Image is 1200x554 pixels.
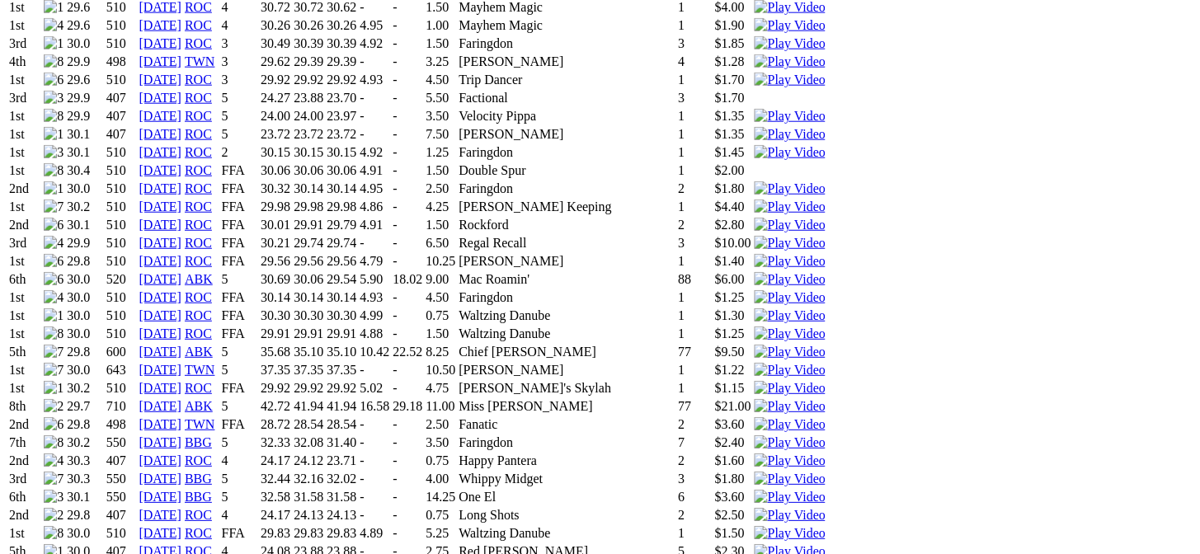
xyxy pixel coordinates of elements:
[185,417,214,431] a: TWN
[754,272,825,286] a: View replay
[458,199,675,215] td: [PERSON_NAME] Keeping
[293,54,324,70] td: 29.39
[754,508,825,522] a: View replay
[677,17,692,34] td: 1
[185,526,212,540] a: ROC
[185,200,212,214] a: ROC
[139,508,181,522] a: [DATE]
[185,36,212,50] a: ROC
[754,109,825,123] a: View replay
[458,35,675,52] td: Faringdon
[185,453,212,467] a: ROC
[754,73,825,87] img: Play Video
[220,108,258,124] td: 5
[754,417,825,431] a: View replay
[359,162,390,179] td: 4.91
[139,145,181,159] a: [DATE]
[677,162,692,179] td: 1
[44,363,64,378] img: 7
[106,72,137,88] td: 510
[220,199,258,215] td: FFA
[425,108,456,124] td: 3.50
[458,54,675,70] td: [PERSON_NAME]
[754,526,825,541] img: Play Video
[754,200,825,214] a: View replay
[392,72,423,88] td: -
[66,199,104,215] td: 30.2
[185,163,212,177] a: ROC
[293,108,324,124] td: 24.00
[754,73,825,87] a: View replay
[754,290,825,304] a: View replay
[139,181,181,195] a: [DATE]
[260,144,291,161] td: 30.15
[44,218,64,232] img: 6
[139,54,181,68] a: [DATE]
[44,417,64,432] img: 6
[326,199,357,215] td: 29.98
[44,381,64,396] img: 1
[392,144,423,161] td: -
[293,144,324,161] td: 30.15
[185,381,212,395] a: ROC
[754,236,825,251] img: Play Video
[392,181,423,197] td: -
[754,453,825,468] img: Play Video
[677,54,692,70] td: 4
[392,199,423,215] td: -
[260,54,291,70] td: 29.62
[754,472,825,486] img: Play Video
[293,72,324,88] td: 29.92
[754,36,825,50] a: View replay
[106,126,137,143] td: 407
[66,35,104,52] td: 30.0
[392,90,423,106] td: -
[754,381,825,396] img: Play Video
[139,73,181,87] a: [DATE]
[754,127,825,141] a: View replay
[326,162,357,179] td: 30.06
[44,345,64,359] img: 7
[220,126,258,143] td: 5
[754,200,825,214] img: Play Video
[139,236,181,250] a: [DATE]
[359,199,390,215] td: 4.86
[326,17,357,34] td: 30.26
[754,417,825,432] img: Play Video
[44,453,64,468] img: 4
[8,108,41,124] td: 1st
[392,54,423,70] td: -
[754,127,825,142] img: Play Video
[293,181,324,197] td: 30.14
[44,127,64,142] img: 1
[8,199,41,215] td: 1st
[713,54,751,70] td: $1.28
[713,17,751,34] td: $1.90
[754,145,825,160] img: Play Video
[139,254,181,268] a: [DATE]
[185,272,213,286] a: ABK
[8,90,41,106] td: 3rd
[260,108,291,124] td: 24.00
[44,290,64,305] img: 4
[139,163,181,177] a: [DATE]
[754,308,825,323] img: Play Video
[66,181,104,197] td: 30.0
[677,35,692,52] td: 3
[754,181,825,196] img: Play Video
[754,272,825,287] img: Play Video
[754,145,825,159] a: View replay
[139,218,181,232] a: [DATE]
[185,18,212,32] a: ROC
[44,236,64,251] img: 4
[185,435,212,449] a: BBG
[359,90,390,106] td: -
[185,345,213,359] a: ABK
[139,91,181,105] a: [DATE]
[220,35,258,52] td: 3
[359,72,390,88] td: 4.93
[754,218,825,232] a: View replay
[392,108,423,124] td: -
[8,72,41,88] td: 1st
[425,144,456,161] td: 1.25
